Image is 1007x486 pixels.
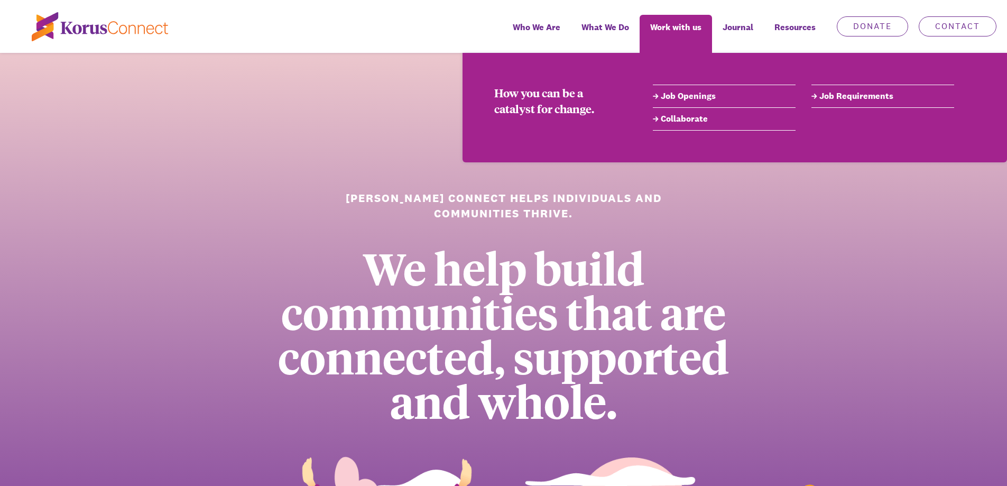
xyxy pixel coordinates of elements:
[244,245,763,423] div: We help build communities that are connected, supported and whole.
[653,90,796,103] a: Job Openings
[919,16,996,36] a: Contact
[333,190,674,222] h1: [PERSON_NAME] Connect helps individuals and communities thrive.
[650,20,701,35] span: Work with us
[837,16,908,36] a: Donate
[640,15,712,53] a: Work with us
[712,15,764,53] a: Journal
[571,15,640,53] a: What We Do
[653,113,796,125] a: Collaborate
[581,20,629,35] span: What We Do
[502,15,571,53] a: Who We Are
[494,85,621,116] div: How you can be a catalyst for change.
[811,90,954,103] a: Job Requirements
[723,20,753,35] span: Journal
[513,20,560,35] span: Who We Are
[32,12,168,41] img: korus-connect%2Fc5177985-88d5-491d-9cd7-4a1febad1357_logo.svg
[764,15,826,53] div: Resources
